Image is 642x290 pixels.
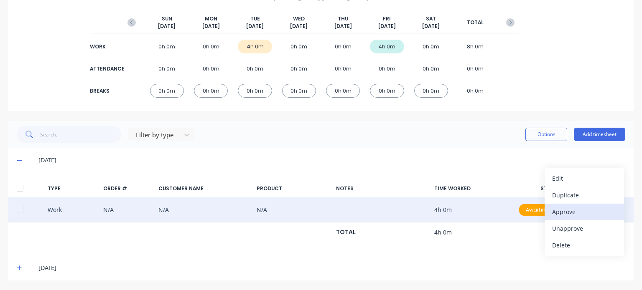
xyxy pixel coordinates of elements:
[525,128,567,141] button: Options
[246,23,264,30] span: [DATE]
[552,189,617,201] div: Duplicate
[282,62,316,76] div: 0h 0m
[238,84,272,98] div: 0h 0m
[202,23,220,30] span: [DATE]
[334,23,352,30] span: [DATE]
[282,40,316,53] div: 0h 0m
[458,40,492,53] div: 8h 0m
[458,84,492,98] div: 0h 0m
[514,185,587,192] div: STATUS
[38,156,625,165] div: [DATE]
[150,40,184,53] div: 0h 0m
[370,40,404,53] div: 4h 0m
[90,43,123,50] div: WORK
[434,185,507,192] div: TIME WORKED
[552,239,617,251] div: Delete
[38,263,625,272] div: [DATE]
[158,23,176,30] span: [DATE]
[40,126,122,143] input: Search...
[103,185,152,192] div: ORDER #
[326,84,360,98] div: 0h 0m
[282,84,316,98] div: 0h 0m
[194,62,228,76] div: 0h 0m
[326,40,360,53] div: 0h 0m
[338,15,348,23] span: THU
[150,62,184,76] div: 0h 0m
[238,40,272,53] div: 4h 0m
[370,84,404,98] div: 0h 0m
[370,62,404,76] div: 0h 0m
[458,62,492,76] div: 0h 0m
[552,172,617,184] div: Edit
[257,185,330,192] div: PRODUCT
[150,84,184,98] div: 0h 0m
[552,206,617,218] div: Approve
[194,84,228,98] div: 0h 0m
[383,15,391,23] span: FRI
[250,15,260,23] span: TUE
[414,40,448,53] div: 0h 0m
[414,62,448,76] div: 0h 0m
[158,185,250,192] div: CUSTOMER NAME
[290,23,308,30] span: [DATE]
[552,222,617,235] div: Unapprove
[48,185,96,192] div: TYPE
[519,204,582,216] div: Awaiting Approval
[574,128,625,141] button: Add timesheet
[162,15,172,23] span: SUN
[336,185,427,192] div: NOTES
[194,40,228,53] div: 0h 0m
[414,84,448,98] div: 0h 0m
[90,65,123,73] div: ATTENDANCE
[238,62,272,76] div: 0h 0m
[426,15,436,23] span: SAT
[467,19,484,26] span: TOTAL
[205,15,217,23] span: MON
[293,15,305,23] span: WED
[422,23,440,30] span: [DATE]
[378,23,396,30] span: [DATE]
[90,87,123,95] div: BREAKS
[326,62,360,76] div: 0h 0m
